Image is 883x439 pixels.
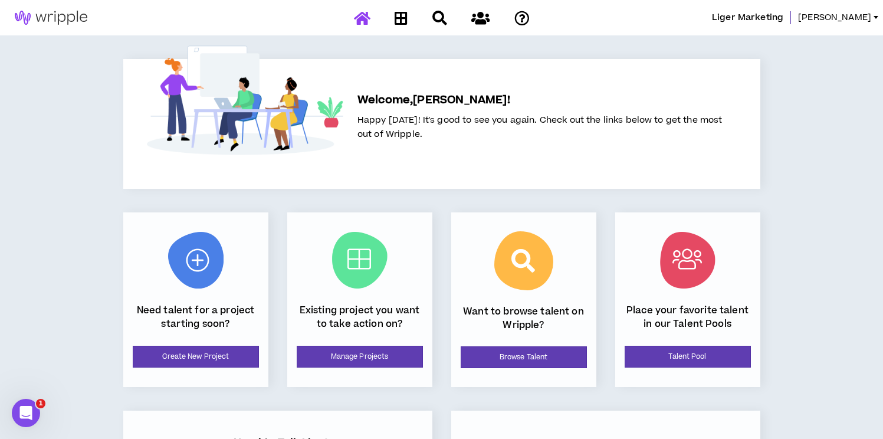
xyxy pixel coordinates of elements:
[36,399,45,408] span: 1
[798,11,871,24] span: [PERSON_NAME]
[625,346,751,368] a: Talent Pool
[357,92,723,109] h5: Welcome, [PERSON_NAME] !
[712,11,783,24] span: Liger Marketing
[332,232,388,289] img: Current Projects
[133,346,259,368] a: Create New Project
[12,399,40,427] iframe: Intercom live chat
[168,232,224,289] img: New Project
[461,305,587,332] p: Want to browse talent on Wripple?
[297,346,423,368] a: Manage Projects
[297,304,423,330] p: Existing project you want to take action on?
[660,232,715,289] img: Talent Pool
[357,114,723,140] span: Happy [DATE]! It's good to see you again. Check out the links below to get the most out of Wripple.
[133,304,259,330] p: Need talent for a project starting soon?
[461,346,587,368] a: Browse Talent
[625,304,751,330] p: Place your favorite talent in our Talent Pools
